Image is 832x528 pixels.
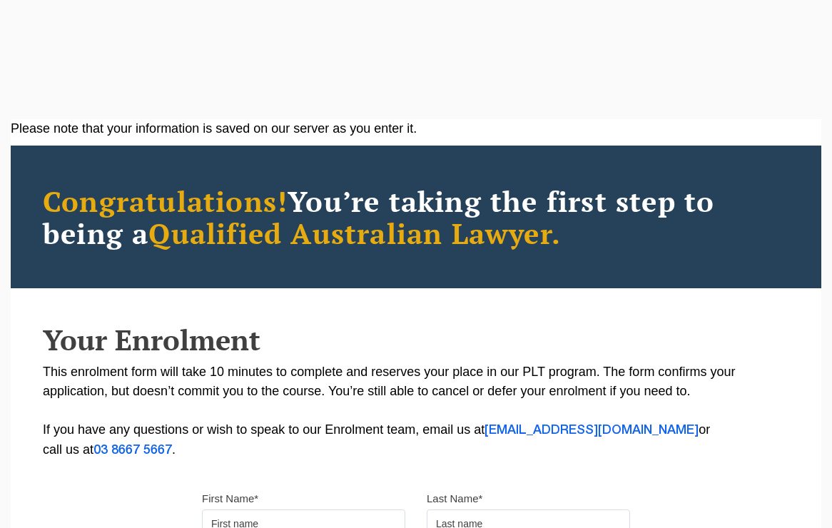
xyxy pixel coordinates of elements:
h2: You’re taking the first step to being a [43,185,789,249]
a: 03 8667 5667 [93,445,172,456]
label: First Name* [202,492,258,506]
div: Please note that your information is saved on our server as you enter it. [11,119,821,138]
label: Last Name* [427,492,482,506]
span: Qualified Australian Lawyer. [148,214,561,252]
a: [EMAIL_ADDRESS][DOMAIN_NAME] [485,425,699,436]
p: This enrolment form will take 10 minutes to complete and reserves your place in our PLT program. ... [43,362,789,460]
span: Congratulations! [43,182,288,220]
h2: Your Enrolment [43,324,789,355]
